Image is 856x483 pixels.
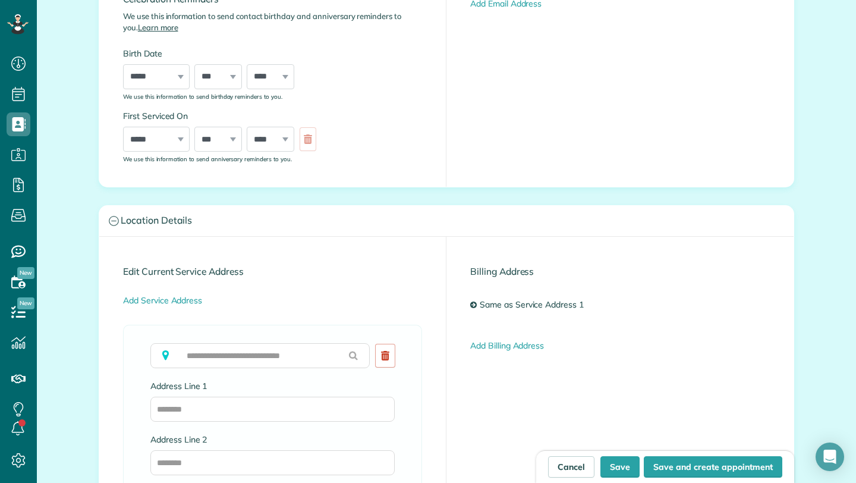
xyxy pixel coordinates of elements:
h4: Edit Current Service Address [123,266,422,277]
sub: We use this information to send birthday reminders to you. [123,93,282,100]
label: Birth Date [123,48,322,59]
a: Cancel [548,456,594,478]
p: We use this information to send contact birthday and anniversary reminders to you. [123,11,422,33]
label: Address Line 2 [150,434,395,446]
a: Same as Service Address 1 [477,294,593,316]
div: Open Intercom Messenger [816,443,844,471]
a: Location Details [99,206,794,236]
a: Add Service Address [123,295,202,306]
label: Address Line 1 [150,380,395,392]
button: Save and create appointment [644,456,782,478]
a: Learn more [138,23,178,32]
label: First Serviced On [123,110,322,122]
a: Add Billing Address [470,340,544,351]
h4: Billing Address [470,266,770,277]
span: New [17,267,34,279]
button: Save [600,456,640,478]
span: New [17,297,34,309]
sub: We use this information to send anniversary reminders to you. [123,155,292,162]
